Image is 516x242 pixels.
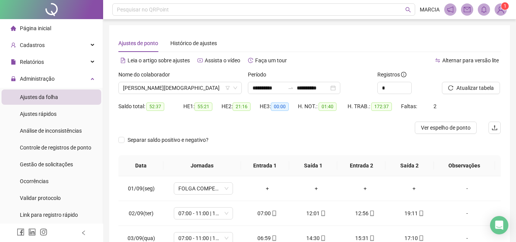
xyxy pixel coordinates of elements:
th: Jornadas [163,155,241,176]
div: H. TRAB.: [348,102,401,111]
span: Ver espelho de ponto [421,123,471,132]
span: Atualizar tabela [456,84,494,92]
span: ALEXANDRE DE JESUS MENEZES [123,82,237,94]
span: Página inicial [20,25,51,31]
th: Entrada 1 [241,155,289,176]
span: mobile [369,211,375,216]
div: - [445,184,490,193]
span: instagram [40,228,47,236]
span: Observações [440,161,489,170]
th: Observações [434,155,495,176]
div: HE 2: [222,102,260,111]
span: FOLGA COMPENSATÓRIA [178,183,228,194]
span: mobile [418,211,424,216]
span: user-add [11,42,16,48]
span: mobile [320,236,326,241]
span: bell [480,6,487,13]
label: Nome do colaborador [118,70,175,79]
span: reload [448,85,453,91]
span: upload [492,125,498,131]
span: MARCIA [420,5,440,14]
img: 94789 [495,4,506,15]
span: 21:16 [233,102,251,111]
div: Saldo total: [118,102,183,111]
span: Registros [377,70,406,79]
span: lock [11,76,16,81]
span: swap-right [288,85,294,91]
th: Saída 2 [385,155,434,176]
span: swap [435,58,440,63]
th: Entrada 2 [337,155,385,176]
span: 55:21 [194,102,212,111]
span: notification [447,6,454,13]
label: Período [248,70,271,79]
span: 52:37 [146,102,164,111]
div: 12:01 [298,209,335,218]
span: Validar protocolo [20,195,61,201]
span: Ajustes da folha [20,94,58,100]
span: file-text [120,58,126,63]
span: Gestão de solicitações [20,161,73,167]
span: Administração [20,76,55,82]
span: search [405,7,411,13]
span: Ajustes rápidos [20,111,57,117]
span: 1 [504,3,506,9]
span: 03/09(qua) [128,235,155,241]
div: H. NOT.: [298,102,348,111]
span: Relatórios [20,59,44,65]
span: 01/09(seg) [128,185,155,192]
button: Ver espelho de ponto [415,122,477,134]
span: mobile [369,236,375,241]
span: 01:40 [319,102,336,111]
span: Alternar para versão lite [442,57,499,63]
span: info-circle [401,72,406,77]
div: Open Intercom Messenger [490,216,508,234]
div: + [249,184,286,193]
span: Faça um tour [255,57,287,63]
span: mobile [320,211,326,216]
div: 12:56 [347,209,383,218]
span: filter [225,86,230,90]
span: 02/09(ter) [129,210,154,216]
div: 07:00 [249,209,286,218]
span: history [248,58,253,63]
span: facebook [17,228,24,236]
div: + [347,184,383,193]
div: HE 3: [260,102,298,111]
span: 00:00 [271,102,289,111]
span: to [288,85,294,91]
th: Saída 1 [289,155,337,176]
th: Data [118,155,163,176]
button: Atualizar tabela [442,82,500,94]
span: home [11,26,16,31]
span: file [11,59,16,65]
span: Link para registro rápido [20,212,78,218]
span: mobile [271,236,277,241]
span: down [233,86,238,90]
span: Cadastros [20,42,45,48]
span: 07:00 - 11:00 | 12:00 - 16:00 [178,208,228,219]
span: Faltas: [401,103,418,109]
span: Leia o artigo sobre ajustes [128,57,190,63]
span: Assista o vídeo [205,57,240,63]
span: Ajustes de ponto [118,40,158,46]
span: mail [464,6,471,13]
span: 2 [434,103,437,109]
span: linkedin [28,228,36,236]
sup: Atualize o seu contato no menu Meus Dados [501,2,509,10]
span: youtube [197,58,203,63]
span: mobile [418,236,424,241]
span: mobile [271,211,277,216]
div: 19:11 [396,209,432,218]
div: + [298,184,335,193]
span: Ocorrências [20,178,49,184]
span: Controle de registros de ponto [20,145,91,151]
div: + [396,184,432,193]
span: Histórico de ajustes [170,40,217,46]
span: Análise de inconsistências [20,128,82,134]
span: 172:37 [371,102,392,111]
span: Separar saldo positivo e negativo? [125,136,212,144]
span: left [81,230,86,236]
div: HE 1: [183,102,222,111]
div: - [445,209,490,218]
